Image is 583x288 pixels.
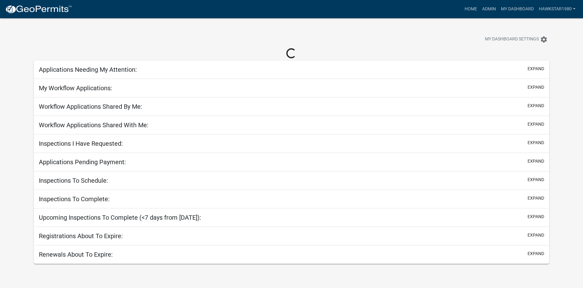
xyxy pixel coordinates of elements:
[480,3,498,15] a: Admin
[39,84,112,92] h5: My Workflow Applications:
[39,177,108,184] h5: Inspections To Schedule:
[39,103,142,110] h5: Workflow Applications Shared By Me:
[528,176,544,183] button: expand
[540,36,548,43] i: settings
[528,158,544,165] button: expand
[39,214,201,221] h5: Upcoming Inspections To Complete (<7 days from [DATE]):
[528,232,544,238] button: expand
[462,3,480,15] a: Home
[528,121,544,128] button: expand
[39,158,126,166] h5: Applications Pending Payment:
[485,36,539,43] span: My Dashboard Settings
[528,195,544,202] button: expand
[528,250,544,257] button: expand
[528,139,544,146] button: expand
[528,102,544,109] button: expand
[480,33,553,45] button: My Dashboard Settingssettings
[528,65,544,72] button: expand
[39,195,110,203] h5: Inspections To Complete:
[498,3,536,15] a: My Dashboard
[39,66,137,73] h5: Applications Needing My Attention:
[39,232,123,240] h5: Registrations About To Expire:
[39,140,123,147] h5: Inspections I Have Requested:
[536,3,578,15] a: Hawkstar1980
[528,84,544,91] button: expand
[39,121,148,129] h5: Workflow Applications Shared With Me:
[39,251,113,258] h5: Renewals About To Expire:
[528,213,544,220] button: expand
